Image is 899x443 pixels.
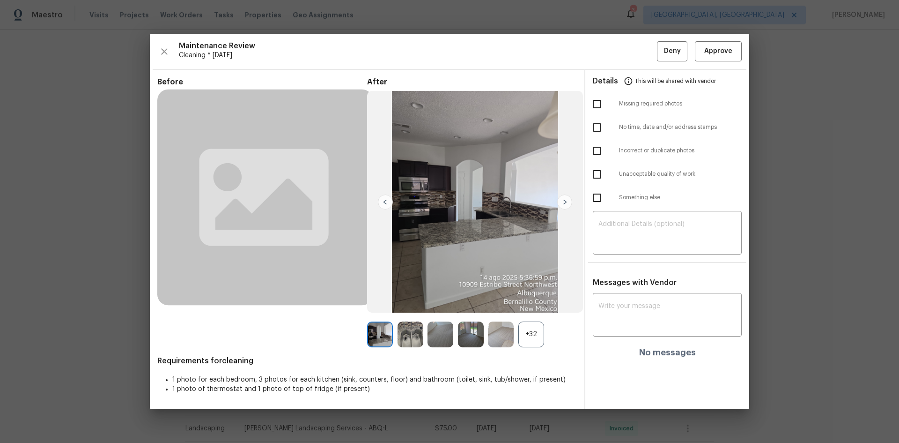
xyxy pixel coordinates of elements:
div: Unacceptable quality of work [585,163,749,186]
div: Missing required photos [585,92,749,116]
span: After [367,77,577,87]
div: +32 [518,322,544,347]
div: No time, date and/or address stamps [585,116,749,139]
span: Incorrect or duplicate photos [619,147,742,155]
span: Requirements for cleaning [157,356,577,366]
h4: No messages [639,348,696,357]
button: Deny [657,41,687,61]
span: Missing required photos [619,100,742,108]
span: Approve [704,45,732,57]
img: left-chevron-button-url [378,195,393,210]
li: 1 photo for each bedroom, 3 photos for each kitchen (sink, counters, floor) and bathroom (toilet,... [172,375,577,384]
span: Messages with Vendor [593,279,677,286]
span: Something else [619,194,742,202]
div: Something else [585,186,749,210]
div: Incorrect or duplicate photos [585,139,749,163]
span: Before [157,77,367,87]
img: right-chevron-button-url [557,195,572,210]
span: Unacceptable quality of work [619,170,742,178]
span: Details [593,70,618,92]
button: Approve [695,41,742,61]
span: Cleaning * [DATE] [179,51,657,60]
span: Deny [664,45,681,57]
span: No time, date and/or address stamps [619,123,742,131]
span: Maintenance Review [179,41,657,51]
li: 1 photo of thermostat and 1 photo of top of fridge (if present) [172,384,577,394]
span: This will be shared with vendor [635,70,716,92]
